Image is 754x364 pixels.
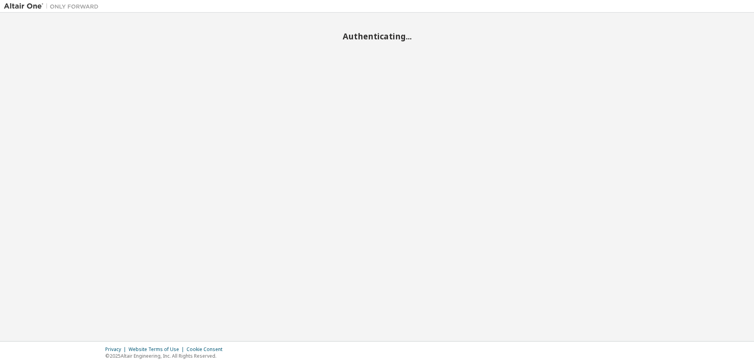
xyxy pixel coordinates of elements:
[129,346,187,353] div: Website Terms of Use
[4,2,103,10] img: Altair One
[4,31,750,41] h2: Authenticating...
[105,346,129,353] div: Privacy
[187,346,227,353] div: Cookie Consent
[105,353,227,359] p: © 2025 Altair Engineering, Inc. All Rights Reserved.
